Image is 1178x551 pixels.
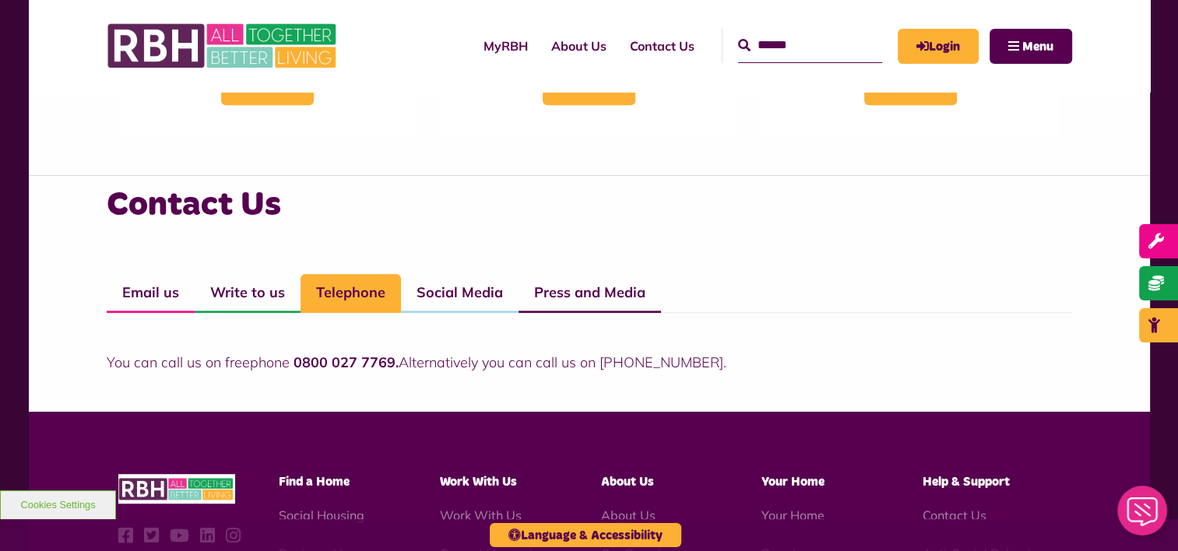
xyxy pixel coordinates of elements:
[898,29,979,64] a: MyRBH
[294,353,399,371] strong: 0800 027 7769.
[301,274,401,313] a: Telephone
[1022,40,1053,53] span: Menu
[401,274,519,313] a: Social Media
[107,16,340,76] img: RBH
[440,476,517,488] span: Work With Us
[540,25,618,67] a: About Us
[279,507,364,523] a: Social Housing - open in a new tab
[990,29,1072,64] button: Navigation
[519,274,661,313] a: Press and Media
[118,474,235,504] img: RBH
[600,476,653,488] span: About Us
[107,183,1072,227] h3: Contact Us
[923,476,1010,488] span: Help & Support
[440,507,522,523] a: Work With Us
[1108,481,1178,551] iframe: Netcall Web Assistant for live chat
[195,274,301,313] a: Write to us
[761,476,825,488] span: Your Home
[738,29,882,62] input: Search
[490,523,681,547] button: Language & Accessibility
[761,507,825,523] a: Your Home
[923,507,986,523] a: Contact Us
[107,274,195,313] a: Email us
[618,25,706,67] a: Contact Us
[279,476,350,488] span: Find a Home
[600,507,655,523] a: About Us
[107,352,1072,373] p: You can call us on freephone Alternatively you can call us on [PHONE_NUMBER].
[472,25,540,67] a: MyRBH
